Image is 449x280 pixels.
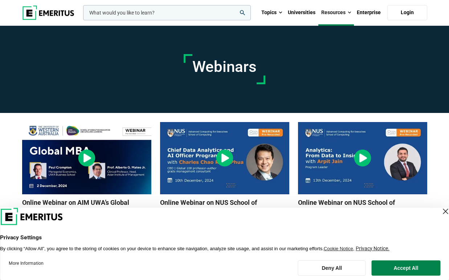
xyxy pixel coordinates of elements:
h3: Online Webinar on NUS School of Computing’s Analytics Programme: From Data to Insights [298,198,427,226]
img: Online Webinar on NUS School of Computing's Analytics Programme: From Data to Insights [298,122,427,194]
input: woocommerce-product-search-field-0 [83,5,251,20]
img: video-play-button [216,149,233,167]
a: Online Webinar on AIM UWA's Global Masters of Business Administration (MBA) Program video-play-bu... [22,122,151,237]
h3: Online Webinar on NUS School of Computing’s Chief Data Analytics and AI Officer Programme [160,198,289,226]
img: video-play-button [354,149,371,167]
h1: Webinars [192,58,257,76]
a: Online Webinar on NUS School of Computing's Analytics Programme: From Data to Insights video-play... [298,122,427,237]
img: Online Webinar on NUS School of Computing's Chief Data Analytics and AI Officer Programme [160,122,289,194]
h3: Online Webinar on AIM UWA’s Global Masters of Business Administration (MBA) Program [22,198,151,226]
a: Online Webinar on NUS School of Computing's Chief Data Analytics and AI Officer Programme video-p... [160,122,289,237]
a: Login [387,5,427,20]
img: Online Webinar on AIM UWA's Global Masters of Business Administration (MBA) Program [22,122,151,194]
img: video-play-button [78,149,95,167]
